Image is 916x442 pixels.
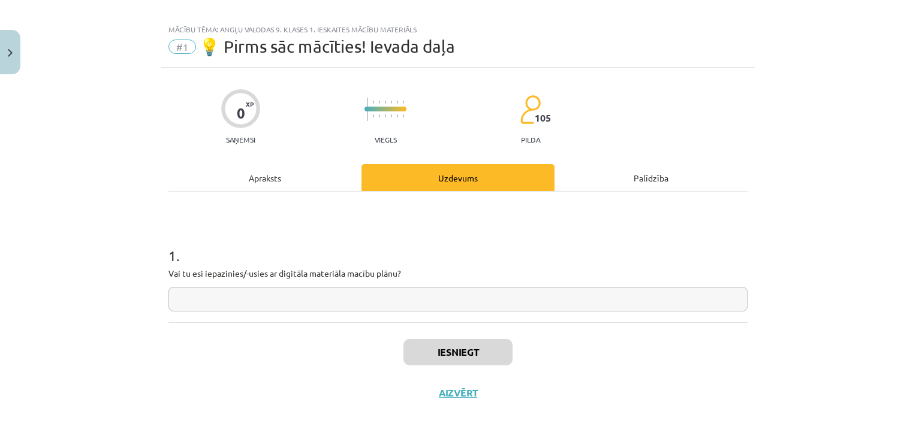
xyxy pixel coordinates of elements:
[403,339,513,365] button: Iesniegt
[246,101,254,107] span: XP
[403,101,404,104] img: icon-short-line-57e1e144782c952c97e751825c79c345078a6d821885a25fce030b3d8c18986b.svg
[435,387,481,399] button: Aizvērt
[379,114,380,117] img: icon-short-line-57e1e144782c952c97e751825c79c345078a6d821885a25fce030b3d8c18986b.svg
[385,114,386,117] img: icon-short-line-57e1e144782c952c97e751825c79c345078a6d821885a25fce030b3d8c18986b.svg
[237,105,245,122] div: 0
[168,267,748,280] p: Vai tu esi iepazinies/-usies ar digitāla materiāla macību plānu?
[168,164,361,191] div: Apraksts
[397,114,398,117] img: icon-short-line-57e1e144782c952c97e751825c79c345078a6d821885a25fce030b3d8c18986b.svg
[397,101,398,104] img: icon-short-line-57e1e144782c952c97e751825c79c345078a6d821885a25fce030b3d8c18986b.svg
[221,135,260,144] p: Saņemsi
[535,113,551,123] span: 105
[168,226,748,264] h1: 1 .
[373,114,374,117] img: icon-short-line-57e1e144782c952c97e751825c79c345078a6d821885a25fce030b3d8c18986b.svg
[520,95,541,125] img: students-c634bb4e5e11cddfef0936a35e636f08e4e9abd3cc4e673bd6f9a4125e45ecb1.svg
[8,49,13,57] img: icon-close-lesson-0947bae3869378f0d4975bcd49f059093ad1ed9edebbc8119c70593378902aed.svg
[379,101,380,104] img: icon-short-line-57e1e144782c952c97e751825c79c345078a6d821885a25fce030b3d8c18986b.svg
[391,114,392,117] img: icon-short-line-57e1e144782c952c97e751825c79c345078a6d821885a25fce030b3d8c18986b.svg
[199,37,455,56] span: 💡 Pirms sāc mācīties! Ievada daļa
[168,25,748,34] div: Mācību tēma: Angļu valodas 9. klases 1. ieskaites mācību materiāls
[373,101,374,104] img: icon-short-line-57e1e144782c952c97e751825c79c345078a6d821885a25fce030b3d8c18986b.svg
[367,98,368,121] img: icon-long-line-d9ea69661e0d244f92f715978eff75569469978d946b2353a9bb055b3ed8787d.svg
[361,164,555,191] div: Uzdevums
[168,40,196,54] span: #1
[375,135,397,144] p: Viegls
[555,164,748,191] div: Palīdzība
[521,135,540,144] p: pilda
[403,114,404,117] img: icon-short-line-57e1e144782c952c97e751825c79c345078a6d821885a25fce030b3d8c18986b.svg
[385,101,386,104] img: icon-short-line-57e1e144782c952c97e751825c79c345078a6d821885a25fce030b3d8c18986b.svg
[391,101,392,104] img: icon-short-line-57e1e144782c952c97e751825c79c345078a6d821885a25fce030b3d8c18986b.svg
